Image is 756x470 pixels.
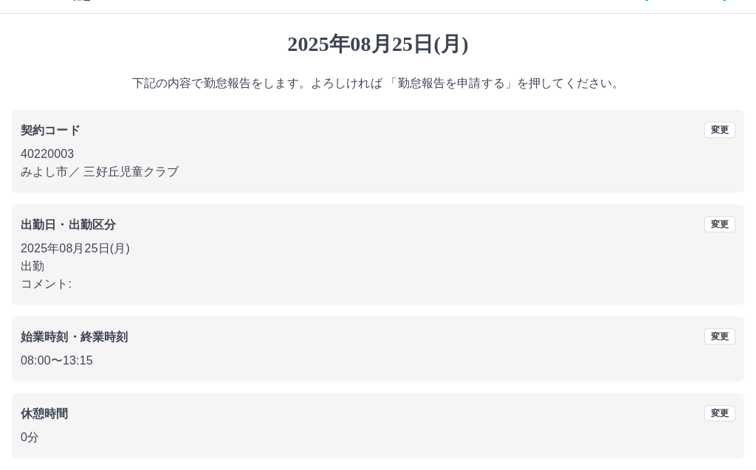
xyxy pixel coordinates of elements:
h1: 2025年08月25日(月) [12,32,744,58]
button: 変更 [704,329,735,345]
button: 変更 [704,406,735,422]
b: 契約コード [21,125,80,137]
b: 休憩時間 [21,408,69,421]
button: 変更 [704,122,735,139]
p: 出勤 [21,258,735,276]
b: 出勤日・出勤区分 [21,219,116,232]
p: 下記の内容で勤怠報告をします。よろしければ 「勤怠報告を申請する」を押してください。 [12,75,744,93]
p: 2025年08月25日(月) [21,241,735,258]
p: コメント: [21,276,735,294]
p: みよし市 ／ 三好丘児童クラブ [21,164,735,182]
p: 08:00 〜 13:15 [21,353,735,370]
p: 0分 [21,429,735,447]
p: 40220003 [21,146,735,164]
b: 始業時刻・終業時刻 [21,331,128,344]
button: 変更 [704,217,735,233]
